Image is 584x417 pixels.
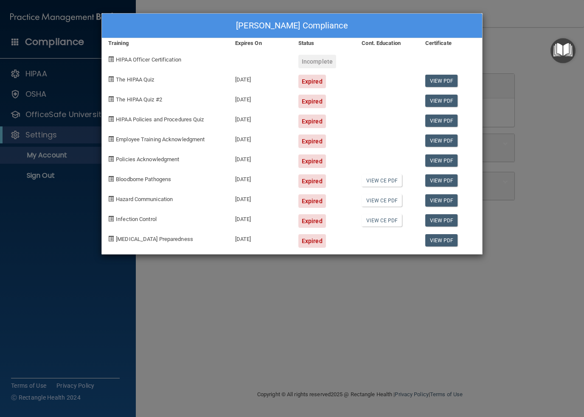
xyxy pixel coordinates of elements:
div: [DATE] [229,68,292,88]
a: View PDF [425,194,458,207]
span: Employee Training Acknowledgment [116,136,205,143]
a: View CE PDF [362,194,402,207]
div: Cont. Education [355,38,418,48]
a: View CE PDF [362,174,402,187]
div: [DATE] [229,148,292,168]
a: View PDF [425,75,458,87]
div: [DATE] [229,108,292,128]
div: Expired [298,134,326,148]
a: View PDF [425,115,458,127]
div: [DATE] [229,188,292,208]
div: Expired [298,194,326,208]
div: [DATE] [229,128,292,148]
a: View CE PDF [362,214,402,227]
span: Infection Control [116,216,157,222]
div: Expired [298,75,326,88]
div: [DATE] [229,208,292,228]
button: Open Resource Center [550,38,576,63]
a: View PDF [425,234,458,246]
span: [MEDICAL_DATA] Preparedness [116,236,193,242]
div: [DATE] [229,228,292,248]
div: Expired [298,95,326,108]
div: Certificate [419,38,482,48]
div: Incomplete [298,55,336,68]
a: View PDF [425,95,458,107]
span: The HIPAA Quiz #2 [116,96,162,103]
div: Expired [298,115,326,128]
div: Expired [298,214,326,228]
div: [PERSON_NAME] Compliance [102,14,482,38]
div: Expired [298,154,326,168]
div: Expires On [229,38,292,48]
span: The HIPAA Quiz [116,76,154,83]
div: [DATE] [229,168,292,188]
div: [DATE] [229,88,292,108]
span: Bloodborne Pathogens [116,176,171,182]
span: HIPAA Officer Certification [116,56,181,63]
div: Expired [298,174,326,188]
div: Expired [298,234,326,248]
div: Status [292,38,355,48]
a: View PDF [425,214,458,227]
span: Hazard Communication [116,196,173,202]
a: View PDF [425,134,458,147]
div: Training [102,38,229,48]
span: HIPAA Policies and Procedures Quiz [116,116,204,123]
span: Policies Acknowledgment [116,156,179,162]
a: View PDF [425,154,458,167]
a: View PDF [425,174,458,187]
